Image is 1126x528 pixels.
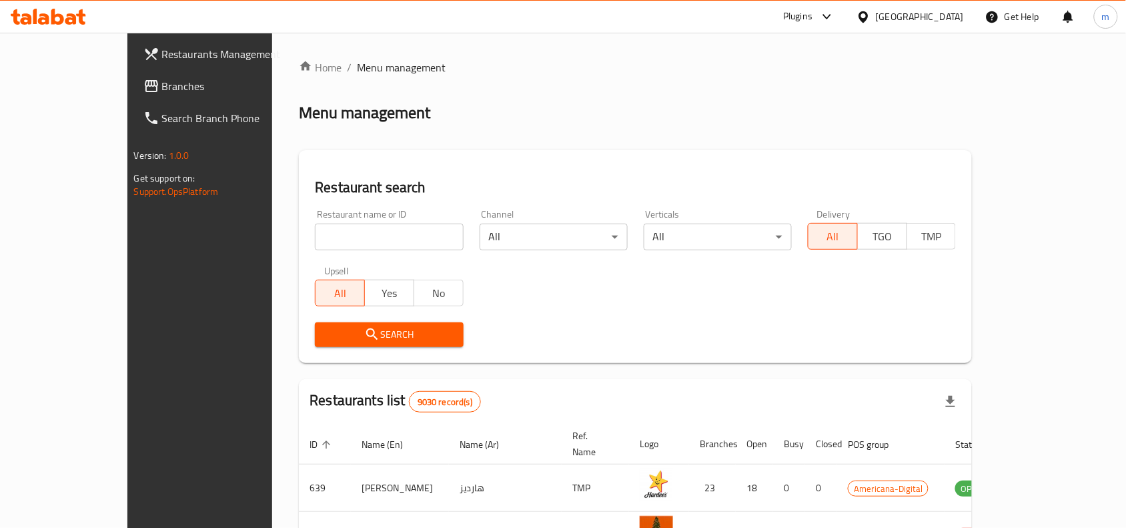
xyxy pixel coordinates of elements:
div: All [644,224,792,250]
div: All [480,224,628,250]
button: All [315,280,365,306]
td: 0 [773,465,805,512]
button: TGO [857,223,907,250]
th: Busy [773,424,805,465]
span: Name (Ar) [460,437,516,453]
th: Open [736,424,773,465]
td: 639 [299,465,351,512]
button: All [808,223,858,250]
td: 0 [805,465,837,512]
th: Branches [689,424,736,465]
img: Hardee's [640,469,673,502]
span: POS group [848,437,906,453]
a: Restaurants Management [133,38,316,70]
td: 23 [689,465,736,512]
span: TGO [863,227,902,246]
span: No [420,284,458,303]
h2: Restaurants list [310,390,481,413]
label: Upsell [324,266,349,276]
div: Plugins [783,9,812,25]
div: [GEOGRAPHIC_DATA] [876,9,964,24]
span: OPEN [955,481,988,497]
span: Search [326,326,452,343]
span: 1.0.0 [169,147,189,164]
td: 18 [736,465,773,512]
a: Branches [133,70,316,102]
button: Yes [364,280,414,306]
span: Name (En) [362,437,420,453]
div: OPEN [955,481,988,497]
li: / [347,59,352,75]
button: No [414,280,464,306]
label: Delivery [817,210,851,219]
a: Home [299,59,342,75]
span: m [1102,9,1110,24]
span: ID [310,437,335,453]
h2: Menu management [299,102,430,123]
span: Americana-Digital [849,481,928,497]
span: Get support on: [134,170,195,187]
input: Search for restaurant name or ID.. [315,224,463,250]
div: Export file [935,386,967,418]
span: Ref. Name [572,428,613,460]
span: Status [955,437,999,453]
span: Menu management [357,59,446,75]
a: Search Branch Phone [133,102,316,134]
th: Logo [629,424,689,465]
a: Support.OpsPlatform [134,183,219,200]
span: All [321,284,360,303]
span: Branches [162,78,305,94]
h2: Restaurant search [315,178,956,198]
td: TMP [562,465,629,512]
td: هارديز [449,465,562,512]
button: TMP [907,223,957,250]
span: Search Branch Phone [162,110,305,126]
span: Restaurants Management [162,46,305,62]
td: [PERSON_NAME] [351,465,449,512]
span: Yes [370,284,409,303]
span: Version: [134,147,167,164]
button: Search [315,322,463,347]
th: Closed [805,424,837,465]
div: Total records count [409,391,481,413]
span: TMP [913,227,951,246]
nav: breadcrumb [299,59,972,75]
span: 9030 record(s) [410,396,480,409]
span: All [814,227,853,246]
